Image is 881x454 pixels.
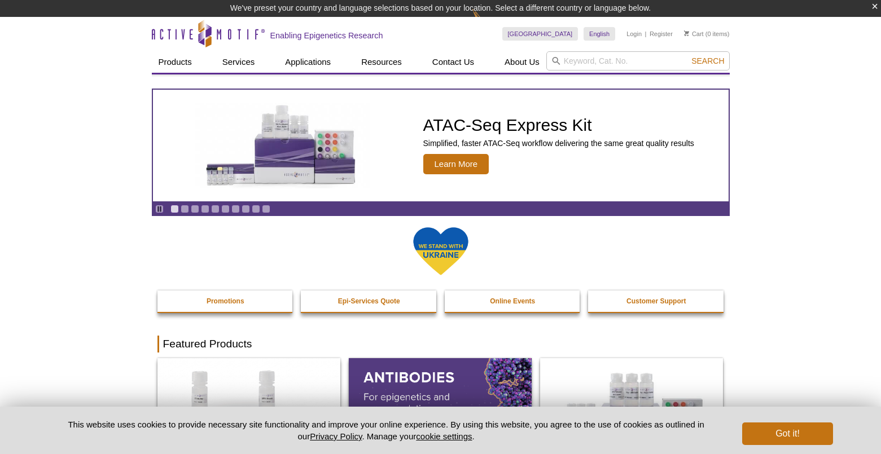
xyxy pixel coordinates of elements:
a: Go to slide 2 [181,205,189,213]
li: (0 items) [684,27,730,41]
img: ATAC-Seq Express Kit [189,103,375,188]
a: Go to slide 1 [170,205,179,213]
strong: Customer Support [626,297,686,305]
a: Services [216,51,262,73]
strong: Online Events [490,297,535,305]
a: Go to slide 9 [252,205,260,213]
a: Online Events [445,290,581,312]
a: Privacy Policy [310,431,362,441]
a: Applications [278,51,338,73]
img: We Stand With Ukraine [413,226,469,276]
button: Search [688,56,727,66]
li: | [645,27,647,41]
a: Go to slide 4 [201,205,209,213]
a: Register [650,30,673,38]
a: About Us [498,51,546,73]
a: Resources [354,51,409,73]
a: Cart [684,30,704,38]
a: English [584,27,615,41]
strong: Epi-Services Quote [338,297,400,305]
span: Search [691,56,724,65]
a: Login [626,30,642,38]
a: [GEOGRAPHIC_DATA] [502,27,578,41]
img: Change Here [472,8,502,35]
h2: Enabling Epigenetics Research [270,30,383,41]
span: Learn More [423,154,489,174]
a: Contact Us [426,51,481,73]
img: Your Cart [684,30,689,36]
a: Go to slide 5 [211,205,220,213]
button: cookie settings [416,431,472,441]
a: Toggle autoplay [155,205,164,213]
a: Go to slide 10 [262,205,270,213]
p: This website uses cookies to provide necessary site functionality and improve your online experie... [49,418,724,442]
a: Promotions [157,290,294,312]
a: Go to slide 7 [231,205,240,213]
a: Products [152,51,199,73]
a: Go to slide 8 [242,205,250,213]
h2: ATAC-Seq Express Kit [423,117,694,134]
input: Keyword, Cat. No. [546,51,730,70]
a: Go to slide 3 [191,205,199,213]
strong: Promotions [207,297,244,305]
a: Customer Support [588,290,725,312]
h2: Featured Products [157,336,724,352]
p: Simplified, faster ATAC-Seq workflow delivering the same great quality results [423,138,694,148]
a: ATAC-Seq Express Kit ATAC-Seq Express Kit Simplified, faster ATAC-Seq workflow delivering the sam... [153,90,729,201]
article: ATAC-Seq Express Kit [153,90,729,201]
a: Epi-Services Quote [301,290,437,312]
button: Got it! [742,422,832,445]
a: Go to slide 6 [221,205,230,213]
